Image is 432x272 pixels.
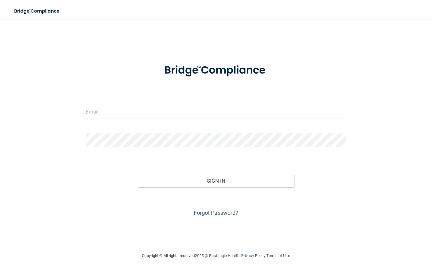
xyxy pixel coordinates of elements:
[9,5,65,17] img: bridge_compliance_login_screen.278c3ca4.svg
[266,253,290,258] a: Terms of Use
[105,246,328,266] div: Copyright © All rights reserved 2025 @ Rectangle Health | |
[241,253,265,258] a: Privacy Policy
[153,56,279,84] img: bridge_compliance_login_screen.278c3ca4.svg
[138,174,294,188] button: Sign In
[86,105,346,118] input: Email
[194,210,238,216] a: Forgot Password?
